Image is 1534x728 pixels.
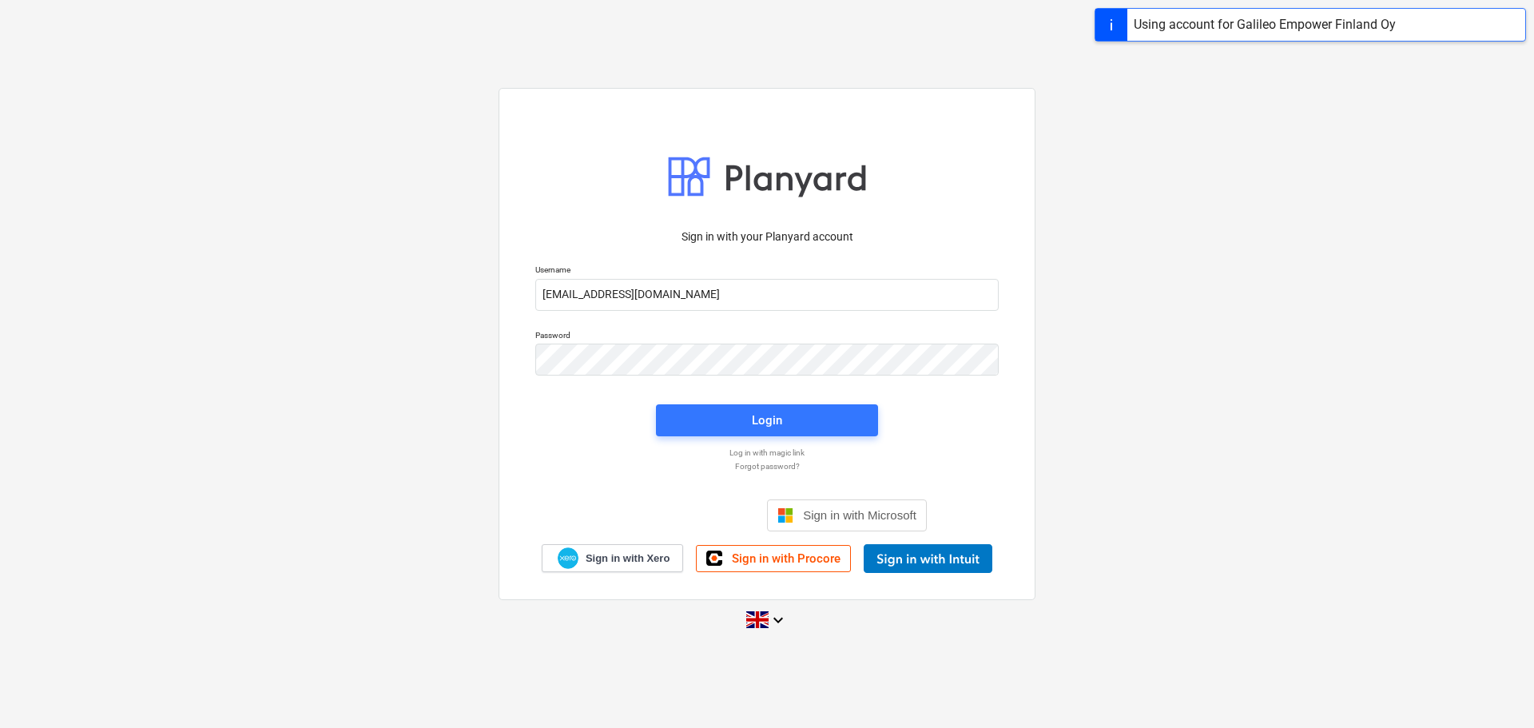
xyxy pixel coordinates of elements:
[527,461,1007,471] a: Forgot password?
[527,448,1007,458] a: Log in with magic link
[558,547,578,569] img: Xero logo
[696,545,851,572] a: Sign in with Procore
[535,330,999,344] p: Password
[542,544,684,572] a: Sign in with Xero
[732,551,841,566] span: Sign in with Procore
[586,551,670,566] span: Sign in with Xero
[535,229,999,245] p: Sign in with your Planyard account
[1134,15,1396,34] div: Using account for Galileo Empower Finland Oy
[752,410,782,431] div: Login
[803,508,916,522] span: Sign in with Microsoft
[599,498,762,533] iframe: Sign in with Google Button
[656,404,878,436] button: Login
[535,265,999,278] p: Username
[769,611,788,630] i: keyboard_arrow_down
[535,279,999,311] input: Username
[777,507,793,523] img: Microsoft logo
